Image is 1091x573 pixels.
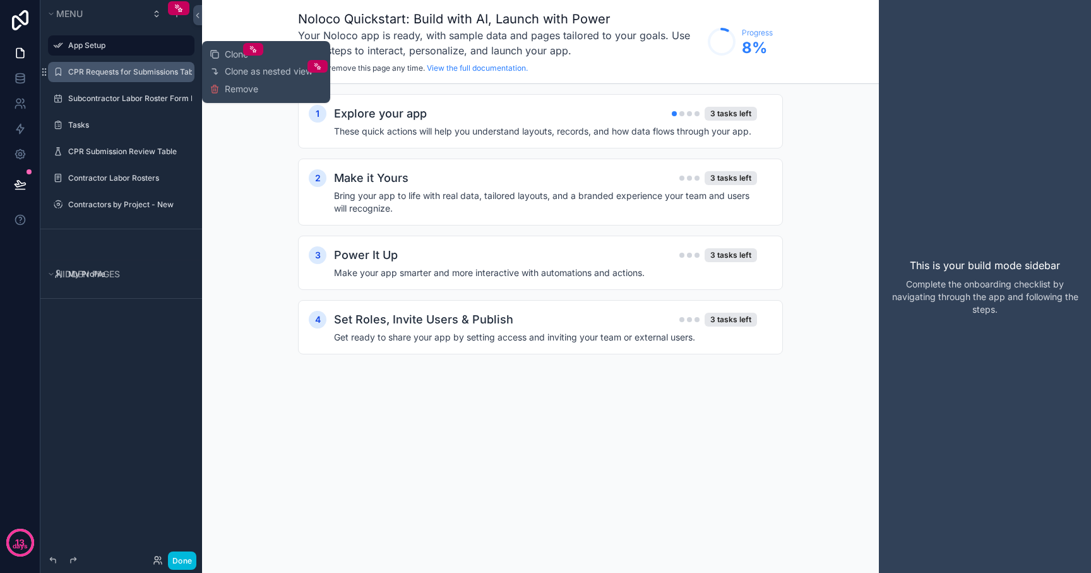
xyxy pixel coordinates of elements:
p: 13 [15,536,25,549]
button: Menu [45,5,144,23]
label: CPR Submission Review Table [68,147,187,157]
p: days [13,541,28,552]
label: Contractors by Project - New [68,200,187,210]
span: Clone [225,48,248,61]
button: Remove [210,83,258,95]
label: Subcontractor Labor Roster Form Input Table [68,93,192,104]
label: App Setup [68,40,187,51]
button: Hidden pages [45,265,189,283]
span: Progress [742,28,773,38]
button: Done [168,552,196,570]
h3: Your Noloco app is ready, with sample data and pages tailored to your goals. Use these steps to i... [298,28,701,58]
span: Menu [56,8,83,19]
label: My Profile [68,269,187,279]
span: Remove [225,83,258,95]
p: Complete the onboarding checklist by navigating through the app and following the steps. [889,278,1081,316]
label: CPR Requests for Submissions Table [68,67,192,77]
label: Contractor Labor Rosters [68,173,187,183]
label: Tasks [68,120,187,130]
span: You can remove this page any time. [298,63,425,73]
button: Clone as nested view [210,65,323,78]
span: 8 % [742,38,773,58]
h1: Noloco Quickstart: Build with AI, Launch with Power [298,10,701,28]
button: Clone [210,48,258,61]
span: Clone as nested view [225,65,313,78]
a: View the full documentation. [427,63,528,73]
p: This is your build mode sidebar [910,258,1060,273]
